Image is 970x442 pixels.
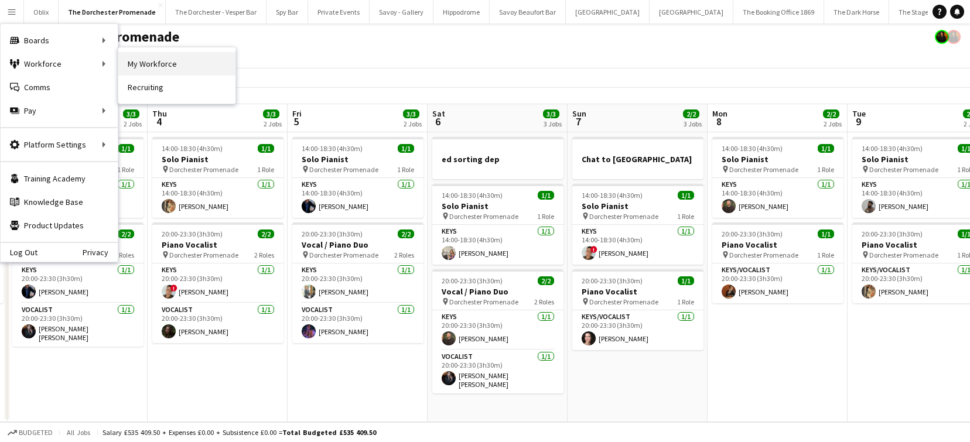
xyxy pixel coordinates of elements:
[292,239,423,250] h3: Vocal / Piano Duo
[118,229,134,238] span: 2/2
[433,1,490,23] button: Hippodrome
[397,165,414,174] span: 1 Role
[267,1,308,23] button: Spy Bar
[263,109,279,118] span: 3/3
[544,119,562,128] div: 3 Jobs
[677,297,694,306] span: 1 Role
[449,212,518,221] span: Dorchester Promenade
[683,109,699,118] span: 2/2
[589,297,658,306] span: Dorchester Promenade
[572,225,703,265] app-card-role: Keys1/114:00-18:30 (4h30m)![PERSON_NAME]
[291,115,302,128] span: 5
[403,109,419,118] span: 3/3
[169,165,238,174] span: Dorchester Promenade
[582,191,643,200] span: 14:00-18:30 (4h30m)
[824,119,842,128] div: 2 Jobs
[118,144,134,153] span: 1/1
[571,115,586,128] span: 7
[309,251,378,259] span: Dorchester Promenade
[823,109,839,118] span: 2/2
[152,239,284,250] h3: Piano Vocalist
[152,263,284,303] app-card-role: Keys1/120:00-23:30 (3h30m)![PERSON_NAME]
[712,178,843,218] app-card-role: Keys1/114:00-18:30 (4h30m)[PERSON_NAME]
[118,52,235,76] a: My Workforce
[712,263,843,303] app-card-role: Keys/Vocalist1/120:00-23:30 (3h30m)[PERSON_NAME]
[83,248,118,257] a: Privacy
[449,297,518,306] span: Dorchester Promenade
[817,165,834,174] span: 1 Role
[852,108,866,119] span: Tue
[729,251,798,259] span: Dorchester Promenade
[12,222,144,347] div: 20:00-23:30 (3h30m)2/2Piano Vocalist Dorchester Promenade2 RolesKeys1/120:00-23:30 (3h30m)[PERSON...
[572,137,703,179] div: Chat to [GEOGRAPHIC_DATA]
[432,201,563,211] h3: Solo Pianist
[590,246,597,253] span: !
[572,286,703,297] h3: Piano Vocalist
[170,285,177,292] span: !
[292,137,423,218] div: 14:00-18:30 (4h30m)1/1Solo Pianist Dorchester Promenade1 RoleKeys1/114:00-18:30 (4h30m)[PERSON_NAME]
[258,144,274,153] span: 1/1
[1,248,37,257] a: Log Out
[432,108,445,119] span: Sat
[1,52,118,76] div: Workforce
[257,165,274,174] span: 1 Role
[432,184,563,265] app-job-card: 14:00-18:30 (4h30m)1/1Solo Pianist Dorchester Promenade1 RoleKeys1/114:00-18:30 (4h30m)[PERSON_NAME]
[151,115,167,128] span: 4
[282,428,376,437] span: Total Budgeted £535 409.50
[292,178,423,218] app-card-role: Keys1/114:00-18:30 (4h30m)[PERSON_NAME]
[862,229,923,238] span: 20:00-23:30 (3h30m)
[572,154,703,165] h3: Chat to [GEOGRAPHIC_DATA]
[64,428,93,437] span: All jobs
[490,1,566,23] button: Savoy Beaufort Bar
[162,144,223,153] span: 14:00-18:30 (4h30m)
[114,251,134,259] span: 2 Roles
[572,269,703,350] app-job-card: 20:00-23:30 (3h30m)1/1Piano Vocalist Dorchester Promenade1 RoleKeys/Vocalist1/120:00-23:30 (3h30m...
[712,137,843,218] div: 14:00-18:30 (4h30m)1/1Solo Pianist Dorchester Promenade1 RoleKeys1/114:00-18:30 (4h30m)[PERSON_NAME]
[712,222,843,303] app-job-card: 20:00-23:30 (3h30m)1/1Piano Vocalist Dorchester Promenade1 RoleKeys/Vocalist1/120:00-23:30 (3h30m...
[432,154,563,165] h3: ed sorting dep
[543,109,559,118] span: 3/3
[264,119,282,128] div: 2 Jobs
[442,191,503,200] span: 14:00-18:30 (4h30m)
[1,190,118,214] a: Knowledge Base
[678,276,694,285] span: 1/1
[432,137,563,179] app-job-card: ed sorting dep
[572,108,586,119] span: Sun
[1,167,118,190] a: Training Academy
[398,229,414,238] span: 2/2
[19,429,53,437] span: Budgeted
[24,1,59,23] button: Oblix
[432,350,563,393] app-card-role: Vocalist1/120:00-23:30 (3h30m)[PERSON_NAME] [PERSON_NAME]
[398,144,414,153] span: 1/1
[118,76,235,99] a: Recruiting
[538,276,554,285] span: 2/2
[292,263,423,303] app-card-role: Keys1/120:00-23:30 (3h30m)[PERSON_NAME]
[722,144,783,153] span: 14:00-18:30 (4h30m)
[152,178,284,218] app-card-role: Keys1/114:00-18:30 (4h30m)[PERSON_NAME]
[824,1,889,23] button: The Dark Horse
[394,251,414,259] span: 2 Roles
[684,119,702,128] div: 3 Jobs
[432,225,563,265] app-card-role: Keys1/114:00-18:30 (4h30m)[PERSON_NAME]
[103,428,376,437] div: Salary £535 409.50 + Expenses £0.00 + Subsistence £0.00 =
[537,212,554,221] span: 1 Role
[1,29,118,52] div: Boards
[1,99,118,122] div: Pay
[117,165,134,174] span: 1 Role
[152,108,167,119] span: Thu
[302,144,363,153] span: 14:00-18:30 (4h30m)
[851,115,866,128] span: 9
[538,191,554,200] span: 1/1
[292,222,423,343] app-job-card: 20:00-23:30 (3h30m)2/2Vocal / Piano Duo Dorchester Promenade2 RolesKeys1/120:00-23:30 (3h30m)[PER...
[431,115,445,128] span: 6
[152,222,284,343] app-job-card: 20:00-23:30 (3h30m)2/2Piano Vocalist Dorchester Promenade2 RolesKeys1/120:00-23:30 (3h30m)![PERSO...
[678,191,694,200] span: 1/1
[442,276,503,285] span: 20:00-23:30 (3h30m)
[152,137,284,218] div: 14:00-18:30 (4h30m)1/1Solo Pianist Dorchester Promenade1 RoleKeys1/114:00-18:30 (4h30m)[PERSON_NAME]
[650,1,733,23] button: [GEOGRAPHIC_DATA]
